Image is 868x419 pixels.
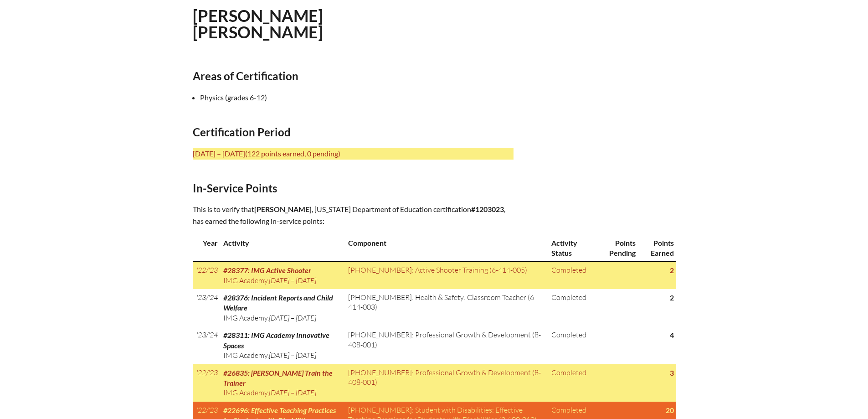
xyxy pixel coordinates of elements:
td: '22/'23 [193,364,220,402]
th: Points Earned [637,234,676,261]
li: Physics (grades 6-12) [200,92,521,103]
td: '23/'24 [193,326,220,364]
td: , [220,262,345,289]
td: , [220,326,345,364]
th: Activity [220,234,345,261]
td: '22/'23 [193,262,220,289]
span: #26835: [PERSON_NAME] Train the Trainer [223,368,333,387]
td: [PHONE_NUMBER]: Active Shooter Training (6-414-005) [344,262,548,289]
th: Component [344,234,548,261]
p: [DATE] – [DATE] [193,148,514,160]
b: #1203023 [471,205,504,213]
td: [PHONE_NUMBER]: Professional Growth & Development (8-408-001) [344,326,548,364]
td: Completed [548,364,596,402]
strong: 4 [670,331,674,339]
td: '23/'24 [193,289,220,326]
th: Year [193,234,220,261]
p: This is to verify that , [US_STATE] Department of Education certification , has earned the follow... [193,203,514,227]
th: Points Pending [596,234,637,261]
span: (122 points earned, 0 pending) [245,149,340,158]
span: #28311: IMG Academy Innovative Spaces [223,331,329,349]
strong: 2 [670,266,674,274]
strong: 2 [670,293,674,302]
td: , [220,289,345,326]
span: IMG Academy [223,313,267,322]
span: IMG Academy [223,276,267,285]
span: #28377: IMG Active Shooter [223,266,311,274]
th: Activity Status [548,234,596,261]
td: Completed [548,326,596,364]
span: [DATE] – [DATE] [269,388,316,397]
span: IMG Academy [223,351,267,360]
span: [PERSON_NAME] [254,205,312,213]
td: Completed [548,262,596,289]
h2: In-Service Points [193,181,514,195]
h1: [PERSON_NAME] [PERSON_NAME] [193,7,492,40]
span: [DATE] – [DATE] [269,276,316,285]
h2: Certification Period [193,125,514,139]
span: IMG Academy [223,388,267,397]
strong: 3 [670,368,674,377]
h2: Areas of Certification [193,69,514,83]
span: #28376: Incident Reports and Child Welfare [223,293,333,312]
span: [DATE] – [DATE] [269,313,316,322]
td: Completed [548,289,596,326]
span: [DATE] – [DATE] [269,351,316,360]
td: [PHONE_NUMBER]: Health & Safety: Classroom Teacher (6-414-003) [344,289,548,326]
td: [PHONE_NUMBER]: Professional Growth & Development (8-408-001) [344,364,548,402]
strong: 20 [666,406,674,414]
td: , [220,364,345,402]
